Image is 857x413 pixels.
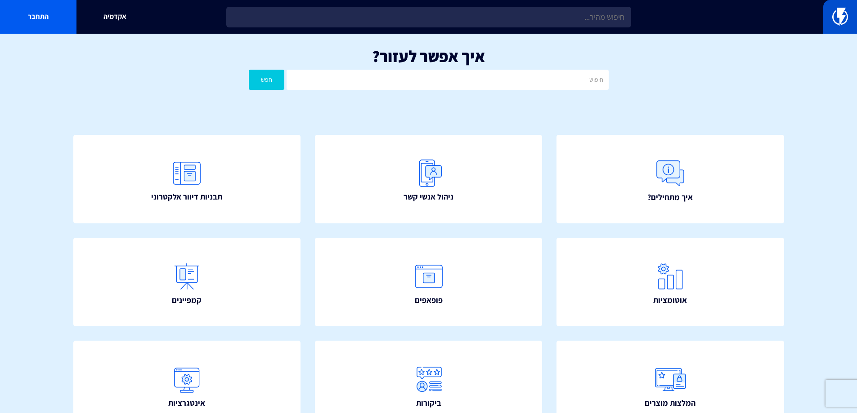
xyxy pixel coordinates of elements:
a: תבניות דיוור אלקטרוני [73,135,301,224]
a: פופאפים [315,238,543,327]
a: ניהול אנשי קשר [315,135,543,224]
span: המלצות מוצרים [645,397,695,409]
a: אוטומציות [556,238,784,327]
a: איך מתחילים? [556,135,784,224]
span: פופאפים [415,294,443,306]
span: קמפיינים [172,294,202,306]
a: קמפיינים [73,238,301,327]
span: איך מתחילים? [647,191,693,203]
span: ניהול אנשי קשר [404,191,453,203]
input: חיפוש מהיר... [226,7,631,27]
span: ביקורות [416,397,441,409]
span: אוטומציות [653,294,687,306]
span: תבניות דיוור אלקטרוני [151,191,222,203]
input: חיפוש [287,70,608,90]
span: אינטגרציות [168,397,205,409]
button: חפש [249,70,285,90]
h1: איך אפשר לעזור? [13,47,844,65]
